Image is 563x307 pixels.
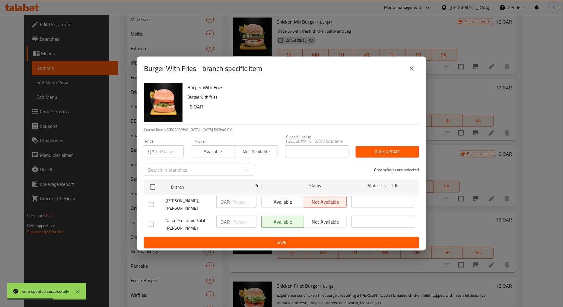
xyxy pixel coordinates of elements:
[232,196,256,208] input: Please enter price
[191,145,234,157] button: Available
[187,93,414,101] p: Burger with fries
[144,83,183,122] img: Burger With Fries
[149,239,414,246] span: Save
[374,167,419,173] p: 0 branche(s) are selected
[351,182,414,189] span: Status is valid till
[237,147,275,156] span: Not available
[160,145,184,157] input: Please enter price
[194,147,232,156] span: Available
[361,148,414,156] span: Bulk update
[144,164,240,176] input: Search in branches
[187,83,414,92] h6: Burger With Fries
[221,218,230,225] p: QAR
[405,61,419,76] button: close
[166,197,212,212] span: [PERSON_NAME], [PERSON_NAME]
[190,102,414,111] h6: 8 QAR
[22,288,69,295] div: Item updated successfully
[166,217,212,232] span: Nana Tea - Umm Salal [PERSON_NAME]
[239,182,279,189] span: Price
[284,182,347,189] span: Status
[232,216,256,228] input: Please enter price
[234,145,278,157] button: Not available
[144,127,419,132] p: Current time in [GEOGRAPHIC_DATA] is [DATE] 5:23:49 PM
[144,237,419,248] button: Save
[356,146,419,157] button: Bulk update
[171,183,234,191] span: Branch
[221,198,230,205] p: QAR
[148,148,157,155] p: QAR
[144,64,262,73] h2: Burger With Fries - branch specific item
